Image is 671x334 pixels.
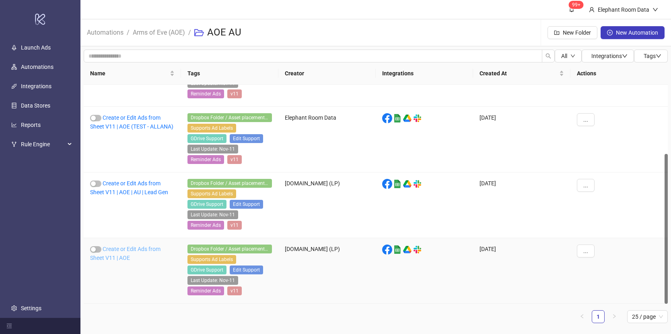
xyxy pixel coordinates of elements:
span: GDrive Support [187,134,226,143]
button: New Folder [548,26,597,39]
span: Last Update: Nov-11 [187,276,238,285]
a: Create or Edit Ads from Sheet V11 | AOE (TEST - ALLANA) [90,114,173,130]
th: Created At [473,62,570,85]
span: v11 [227,286,242,295]
span: Supports Ad Labels [187,255,236,264]
button: Tagsdown [634,50,668,62]
span: Edit Support [230,134,263,143]
span: folder-open [194,28,204,37]
span: Reminder Ads [187,286,224,295]
a: Create or Edit Ads from Sheet V11 | AOE [90,246,161,261]
span: down [656,53,661,59]
div: Elephant Room Data [278,107,376,172]
a: Arms of Eve (AOE) [131,27,187,36]
li: / [188,20,191,46]
button: ... [577,113,595,126]
a: Create or Edit Ads from Sheet V11 | AOE | AU | Lead Gen [90,180,168,195]
a: Launch Ads [21,44,51,51]
span: search [545,53,551,59]
th: Actions [570,62,668,85]
span: down [622,53,628,59]
span: right [612,314,617,319]
span: Edit Support [230,200,263,209]
span: left [580,314,585,319]
span: Last Update: Nov-11 [187,145,238,154]
span: All [561,53,567,59]
button: ... [577,179,595,192]
button: ... [577,245,595,257]
button: Alldown [555,50,582,62]
span: Name [90,69,168,78]
span: v11 [227,221,242,230]
span: Supports Ad Labels [187,124,236,133]
span: ... [583,182,588,189]
span: folder-add [554,30,560,35]
span: New Folder [563,29,591,36]
span: bell [569,6,574,12]
span: Tags [644,53,661,59]
span: user [589,7,595,12]
span: v11 [227,89,242,98]
span: Created At [480,69,558,78]
span: Edit Support [230,266,263,274]
span: ... [583,116,588,123]
span: v11 [227,155,242,164]
li: Previous Page [576,310,589,323]
span: Reminder Ads [187,89,224,98]
span: Dropbox Folder / Asset placement detection [187,113,272,122]
a: Reports [21,122,41,128]
a: Data Stores [21,102,50,109]
div: [DATE] [473,107,570,172]
span: GDrive Support [187,200,226,209]
th: Tags [181,62,278,85]
span: fork [11,141,17,147]
a: 1 [592,311,604,323]
div: [DOMAIN_NAME] (LP) [278,172,376,238]
h3: AOE AU [207,26,241,39]
a: Automations [85,27,125,36]
a: Automations [21,64,54,70]
button: left [576,310,589,323]
span: GDrive Support [187,266,226,274]
th: Creator [278,62,376,85]
span: Supports Ad Labels [187,189,236,198]
th: Name [84,62,181,85]
span: plus-circle [607,30,613,35]
span: down [570,54,575,58]
span: ... [583,248,588,254]
button: New Automation [601,26,665,39]
a: Settings [21,305,41,311]
li: 1 [592,310,605,323]
button: Integrationsdown [582,50,634,62]
span: 25 / page [632,311,663,323]
button: right [608,310,621,323]
li: / [127,20,130,46]
span: New Automation [616,29,658,36]
div: Page Size [627,310,668,323]
sup: 1642 [569,1,584,9]
div: [DOMAIN_NAME] (LP) [278,238,376,304]
span: Reminder Ads [187,221,224,230]
span: down [652,7,658,12]
span: Dropbox Folder / Asset placement detection [187,179,272,188]
a: Integrations [21,83,51,89]
span: Dropbox Folder / Asset placement detection [187,245,272,253]
div: [DATE] [473,172,570,238]
span: Last Update: Nov-11 [187,210,238,219]
th: Integrations [376,62,473,85]
span: menu-fold [6,323,12,329]
div: Elephant Room Data [595,5,652,14]
span: Reminder Ads [187,155,224,164]
span: Integrations [591,53,628,59]
li: Next Page [608,310,621,323]
div: [DATE] [473,238,570,304]
span: Rule Engine [21,136,65,152]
